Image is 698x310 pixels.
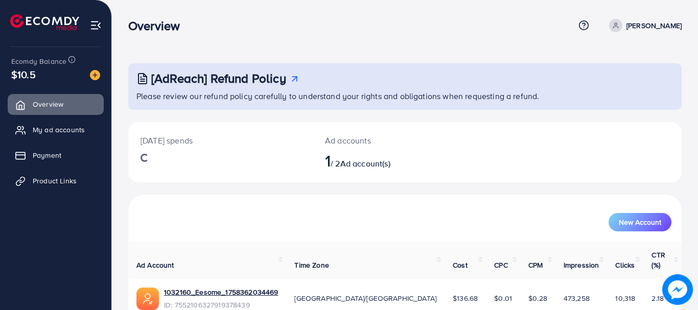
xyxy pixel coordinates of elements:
[33,99,63,109] span: Overview
[494,293,512,303] span: $0.01
[609,213,671,231] button: New Account
[294,260,329,270] span: Time Zone
[564,293,590,303] span: 473,258
[615,260,635,270] span: Clicks
[605,19,682,32] a: [PERSON_NAME]
[11,56,66,66] span: Ecomdy Balance
[494,260,507,270] span: CPC
[626,19,682,32] p: [PERSON_NAME]
[528,293,547,303] span: $0.28
[164,300,278,310] span: ID: 7552106327919378439
[294,293,436,303] span: [GEOGRAPHIC_DATA]/[GEOGRAPHIC_DATA]
[325,134,439,147] p: Ad accounts
[325,151,439,170] h2: / 2
[652,293,664,303] span: 2.18
[136,260,174,270] span: Ad Account
[8,145,104,165] a: Payment
[340,158,390,169] span: Ad account(s)
[453,260,468,270] span: Cost
[528,260,543,270] span: CPM
[652,250,665,270] span: CTR (%)
[136,90,676,102] p: Please review our refund policy carefully to understand your rights and obligations when requesti...
[10,14,79,30] img: logo
[151,71,286,86] h3: [AdReach] Refund Policy
[136,288,159,310] img: ic-ads-acc.e4c84228.svg
[8,171,104,191] a: Product Links
[90,19,102,31] img: menu
[8,120,104,140] a: My ad accounts
[564,260,599,270] span: Impression
[141,134,300,147] p: [DATE] spends
[33,150,61,160] span: Payment
[11,67,36,82] span: $10.5
[33,176,77,186] span: Product Links
[325,149,331,172] span: 1
[164,287,278,297] a: 1032160_Eesome_1758362034469
[615,293,635,303] span: 10,318
[8,94,104,114] a: Overview
[619,219,661,226] span: New Account
[90,70,100,80] img: image
[453,293,478,303] span: $136.68
[662,274,693,305] img: image
[33,125,85,135] span: My ad accounts
[128,18,188,33] h3: Overview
